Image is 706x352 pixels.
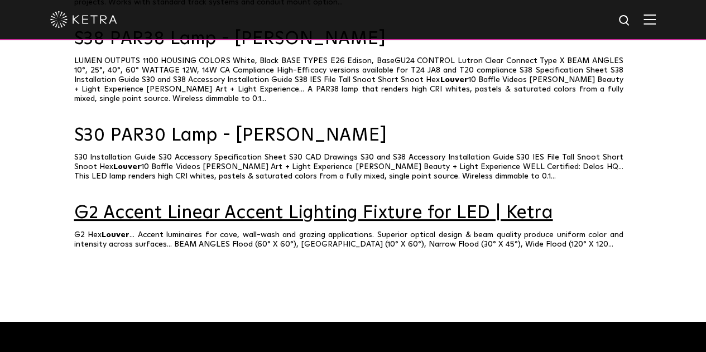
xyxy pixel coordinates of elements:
[74,153,632,181] p: S30 Installation Guide S30 Accessory Specification Sheet S30 CAD Drawings S30 and S38 Accessory I...
[440,76,468,84] span: Louver
[50,11,117,28] img: ketra-logo-2019-white
[643,14,656,25] img: Hamburger%20Nav.svg
[74,56,632,104] p: LUMEN OUTPUTS 1100 HOUSING COLORS White, Black BASE TYPES E26 Edison, BaseGU24 CONTROL Lutron Cle...
[74,230,632,249] p: G2 Hex ... Accent luminaires for cove, wall-wash and grazing applications. Superior optical desig...
[102,231,129,239] span: Louver
[74,204,632,223] a: G2 Accent Linear Accent Lighting Fixture for LED | Ketra
[618,14,632,28] img: search icon
[74,126,632,146] a: S30 PAR30 Lamp - [PERSON_NAME]
[113,163,141,171] span: Louver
